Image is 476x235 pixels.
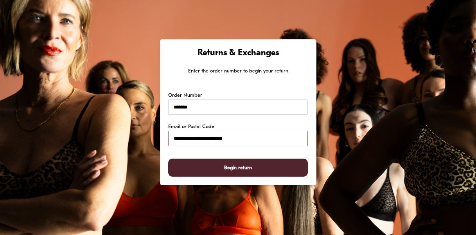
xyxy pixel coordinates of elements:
p: Enter the order number to begin your return [168,67,307,75]
button: Begin return [168,159,307,177]
label: Order Number [168,92,202,99]
span: Begin return [224,159,252,177]
h1: Returns & Exchanges [168,48,307,59]
label: Email or Postal Code [168,123,214,131]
